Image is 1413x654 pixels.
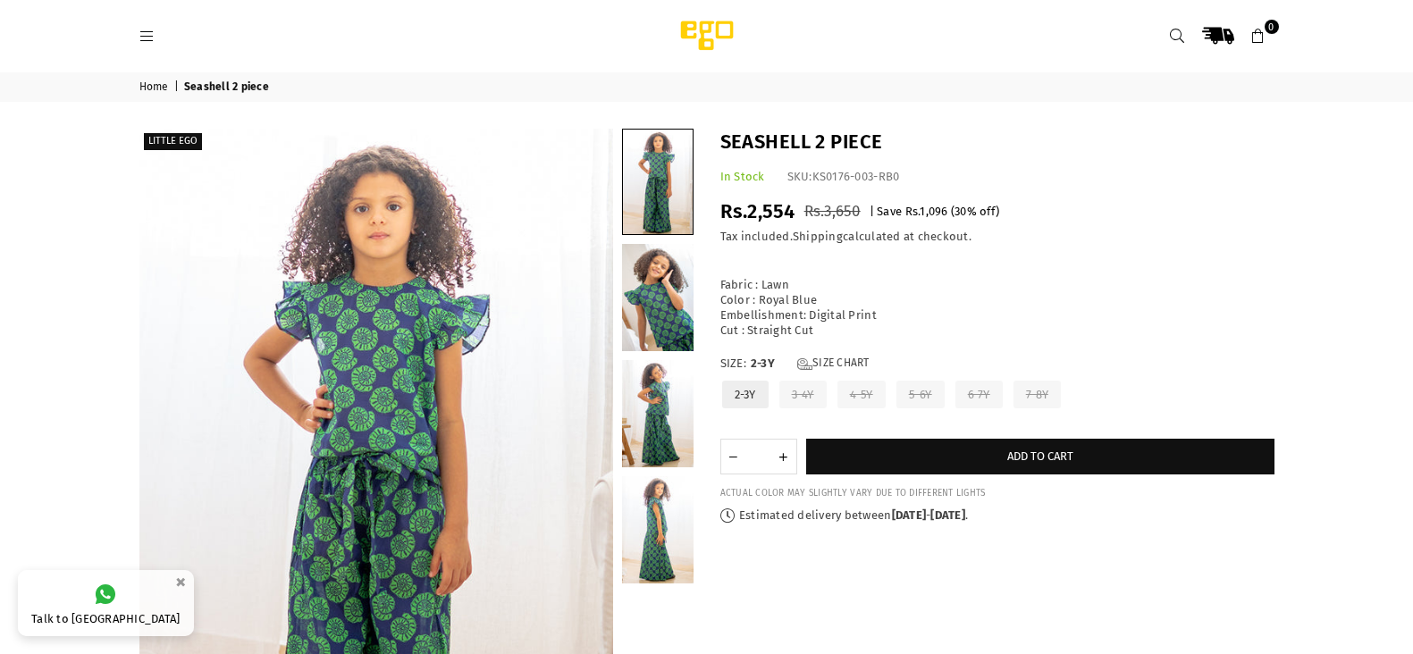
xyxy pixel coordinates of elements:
a: Shipping [793,230,843,244]
a: Menu [131,29,164,42]
p: Estimated delivery between - . [720,508,1274,524]
a: 0 [1242,20,1274,52]
quantity-input: Quantity [720,439,797,474]
span: Rs.1,096 [905,205,948,218]
label: 4-5Y [836,379,887,410]
time: [DATE] [930,508,965,522]
div: Fabric : Lawn Color : Royal Blue Embellishment: Digital Print Cut : Straight Cut [720,263,1274,338]
time: [DATE] [892,508,927,522]
label: 7-8Y [1012,379,1063,410]
nav: breadcrumbs [126,72,1288,102]
div: SKU: [787,170,900,185]
span: Seashell 2 piece [184,80,272,95]
a: Size Chart [797,356,870,372]
span: In Stock [720,170,765,183]
label: 5-6Y [895,379,946,410]
span: Rs.2,554 [720,199,795,223]
a: Talk to [GEOGRAPHIC_DATA] [18,570,194,636]
span: 30 [955,205,967,218]
button: × [170,567,191,597]
span: KS0176-003-RB0 [812,170,900,183]
label: 3-4Y [778,379,828,410]
span: 2-3Y [751,356,786,372]
div: ACTUAL COLOR MAY SLIGHTLY VARY DUE TO DIFFERENT LIGHTS [720,488,1274,499]
img: Ego [631,18,783,54]
span: | [174,80,181,95]
span: 0 [1265,20,1279,34]
div: Tax included. calculated at checkout. [720,230,1274,245]
label: 6-7Y [954,379,1005,410]
label: Little EGO [144,133,202,150]
label: Size: [720,356,1274,372]
span: Save [877,205,902,218]
span: Add to cart [1007,449,1073,463]
label: 2-3Y [720,379,770,410]
h1: Seashell 2 piece [720,129,1274,156]
a: Home [139,80,172,95]
button: Add to cart [806,439,1274,474]
span: ( % off) [951,205,999,218]
span: | [870,205,874,218]
a: Search [1162,20,1194,52]
span: Rs.3,650 [804,202,861,221]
